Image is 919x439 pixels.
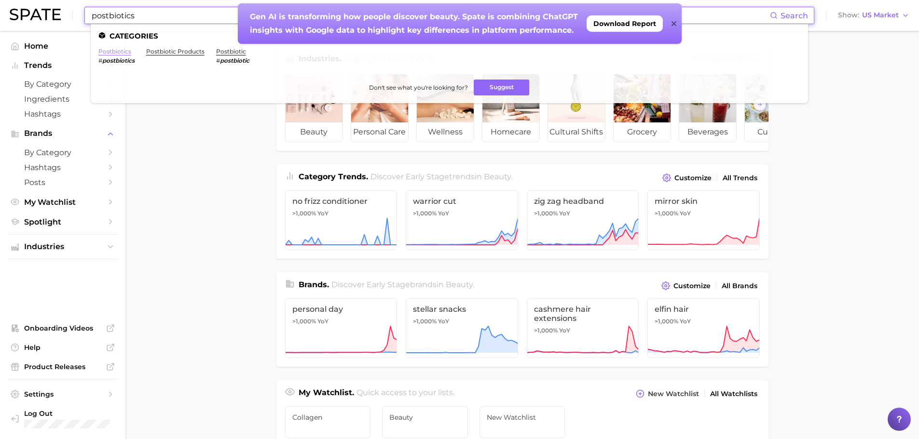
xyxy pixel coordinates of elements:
button: Customize [659,279,713,293]
a: My Watchlist [8,195,118,210]
a: wellness [416,74,474,142]
span: beauty [286,122,343,142]
span: >1,000% [534,327,558,334]
span: Show [838,13,859,18]
span: New Watchlist [648,390,699,398]
a: beverages [679,74,737,142]
a: All Trends [720,172,760,185]
img: SPATE [10,9,61,20]
span: stellar snacks [413,305,511,314]
span: >1,000% [292,210,316,217]
a: cashmere hair extensions>1,000% YoY [527,298,639,358]
span: Hashtags [24,163,101,172]
a: personal care [351,74,409,142]
span: personal care [351,122,408,142]
span: YoY [438,210,449,217]
button: Trends [8,58,118,73]
span: >1,000% [413,210,437,217]
a: grocery [613,74,671,142]
em: postbiotics [102,57,135,64]
a: Hashtags [8,106,118,121]
span: YoY [317,210,329,217]
button: Industries [8,239,118,254]
a: Collagen [285,406,371,438]
span: YoY [559,210,570,217]
span: Category Trends . [299,172,368,181]
a: Hashtags [8,160,118,175]
span: Collagen [292,413,364,421]
span: # [98,57,102,64]
span: Trends [24,61,101,70]
a: by Category [8,145,118,160]
span: wellness [417,122,474,142]
span: YoY [438,318,449,325]
span: >1,000% [534,210,558,217]
span: by Category [24,80,101,89]
a: Help [8,340,118,355]
a: beauty [285,74,343,142]
a: zig zag headband>1,000% YoY [527,190,639,250]
span: Search [781,11,808,20]
span: homecare [482,122,539,142]
span: Posts [24,178,101,187]
button: Suggest [474,80,529,95]
a: postbiotics [98,48,131,55]
span: Don't see what you're looking for? [369,84,468,91]
a: Home [8,39,118,53]
span: YoY [317,318,329,325]
a: culinary [744,74,802,142]
span: US Market [862,13,899,18]
a: homecare [482,74,540,142]
span: Ingredients [24,94,101,104]
h2: Quick access to your lists. [357,387,454,400]
a: stellar snacks>1,000% YoY [406,298,518,358]
button: ShowUS Market [836,9,912,22]
span: zig zag headband [534,197,632,206]
span: >1,000% [292,318,316,325]
span: elfin hair [655,305,753,314]
button: New Watchlist [633,387,701,400]
span: beverages [679,122,736,142]
span: # [216,57,220,64]
span: YoY [559,327,570,334]
span: New Watchlist [487,413,558,421]
a: Log out. Currently logged in with e-mail raj@netrush.com. [8,406,118,431]
span: Spotlight [24,217,101,226]
span: beauty [446,280,473,289]
a: Spotlight [8,214,118,229]
a: Settings [8,387,118,401]
button: Brands [8,126,118,141]
span: Discover Early Stage trends in . [370,172,512,181]
span: My Watchlist [24,198,101,207]
a: no frizz conditioner>1,000% YoY [285,190,398,250]
span: cultural shifts [548,122,605,142]
span: Hashtags [24,109,101,119]
span: by Category [24,148,101,157]
span: Settings [24,390,101,399]
h1: My Watchlist. [299,387,354,400]
a: Ingredients [8,92,118,106]
span: no frizz conditioner [292,197,390,206]
span: YoY [680,210,691,217]
span: cashmere hair extensions [534,305,632,323]
span: Log Out [24,409,110,418]
span: All Watchlists [710,390,757,398]
a: warrior cut>1,000% YoY [406,190,518,250]
a: postbiotic [216,48,246,55]
span: Customize [674,174,712,182]
span: Beauty [389,413,461,421]
a: Onboarding Videos [8,321,118,335]
a: postbiotic products [146,48,205,55]
span: >1,000% [655,210,678,217]
a: mirror skin>1,000% YoY [647,190,760,250]
span: personal day [292,305,390,314]
span: Onboarding Videos [24,324,101,333]
span: Home [24,41,101,51]
span: beauty [484,172,511,181]
a: New Watchlist [480,406,565,438]
li: Categories [98,32,800,40]
span: Customize [673,282,711,290]
a: by Category [8,77,118,92]
span: Discover Early Stage brands in . [331,280,474,289]
span: warrior cut [413,197,511,206]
